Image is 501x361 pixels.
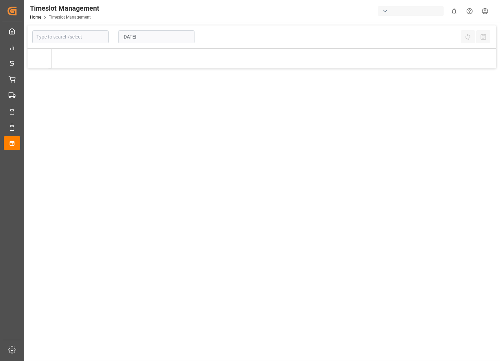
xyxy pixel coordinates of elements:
[118,30,194,43] input: DD-MM-YYYY
[446,3,462,19] button: show 0 new notifications
[30,15,41,20] a: Home
[30,3,99,13] div: Timeslot Management
[462,3,477,19] button: Help Center
[32,30,109,43] input: Type to search/select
